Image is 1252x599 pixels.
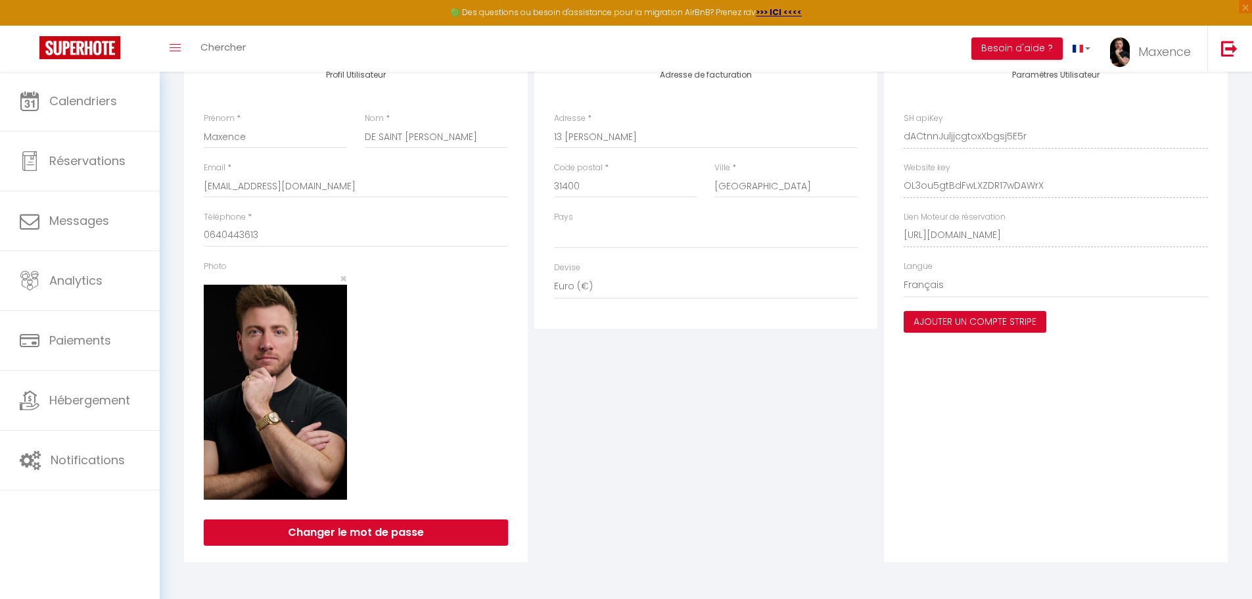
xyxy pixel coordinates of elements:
[340,270,347,287] span: ×
[971,37,1063,60] button: Besoin d'aide ?
[1100,26,1207,72] a: ... Maxence
[204,285,347,500] img: 17488682195505.jpg
[1110,37,1130,67] img: ...
[904,211,1006,224] label: Lien Moteur de réservation
[714,162,730,174] label: Ville
[49,153,126,169] span: Réservations
[554,162,603,174] label: Code postal
[554,70,858,80] h4: Adresse de facturation
[904,112,943,125] label: SH apiKey
[204,211,246,224] label: Téléphone
[204,519,508,546] button: Changer le mot de passe
[554,262,580,274] label: Devise
[204,112,235,125] label: Prénom
[51,452,125,468] span: Notifications
[904,311,1046,333] button: Ajouter un compte Stripe
[49,272,103,289] span: Analytics
[204,260,227,273] label: Photo
[49,392,130,408] span: Hébergement
[191,26,256,72] a: Chercher
[365,112,384,125] label: Nom
[554,211,573,224] label: Pays
[340,273,347,285] button: Close
[904,260,933,273] label: Langue
[49,332,111,348] span: Paiements
[1138,43,1191,60] span: Maxence
[49,212,109,229] span: Messages
[554,112,586,125] label: Adresse
[200,40,246,54] span: Chercher
[49,93,117,109] span: Calendriers
[1221,40,1238,57] img: logout
[204,70,508,80] h4: Profil Utilisateur
[39,36,120,59] img: Super Booking
[204,162,225,174] label: Email
[904,162,950,174] label: Website key
[756,7,802,18] a: >>> ICI <<<<
[904,70,1208,80] h4: Paramètres Utilisateur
